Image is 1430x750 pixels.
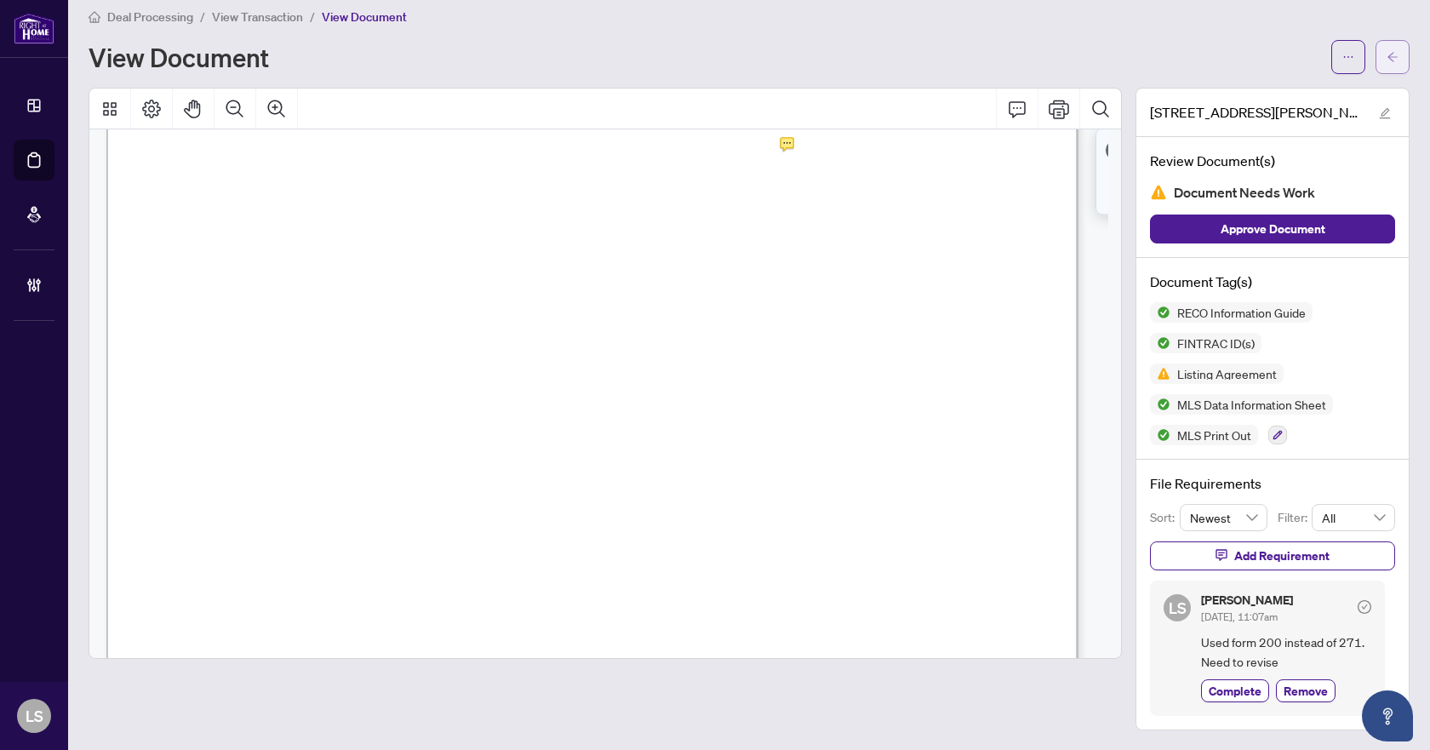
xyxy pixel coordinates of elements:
[1278,508,1312,527] p: Filter:
[1221,215,1325,243] span: Approve Document
[1379,107,1391,119] span: edit
[1201,594,1293,606] h5: [PERSON_NAME]
[1150,541,1395,570] button: Add Requirement
[1170,368,1284,380] span: Listing Agreement
[1209,682,1261,700] span: Complete
[1150,425,1170,445] img: Status Icon
[89,43,269,71] h1: View Document
[1150,215,1395,243] button: Approve Document
[1169,596,1187,620] span: LS
[1201,679,1269,702] button: Complete
[1234,542,1330,570] span: Add Requirement
[200,7,205,26] li: /
[212,9,303,25] span: View Transaction
[1201,610,1278,623] span: [DATE], 11:07am
[89,11,100,23] span: home
[1150,184,1167,201] img: Document Status
[1170,429,1258,441] span: MLS Print Out
[1284,682,1328,700] span: Remove
[1150,302,1170,323] img: Status Icon
[1170,306,1313,318] span: RECO Information Guide
[1150,364,1170,384] img: Status Icon
[1322,505,1385,530] span: All
[310,7,315,26] li: /
[322,9,407,25] span: View Document
[1150,102,1363,123] span: [STREET_ADDRESS][PERSON_NAME] Listing Paperwork.pdf
[1201,633,1371,673] span: Used form 200 instead of 271. Need to revise
[1190,505,1258,530] span: Newest
[14,13,54,44] img: logo
[1174,181,1315,204] span: Document Needs Work
[1276,679,1336,702] button: Remove
[1362,690,1413,741] button: Open asap
[1150,473,1395,494] h4: File Requirements
[1150,272,1395,292] h4: Document Tag(s)
[1170,337,1261,349] span: FINTRAC ID(s)
[1150,151,1395,171] h4: Review Document(s)
[1342,51,1354,63] span: ellipsis
[107,9,193,25] span: Deal Processing
[26,704,43,728] span: LS
[1170,398,1333,410] span: MLS Data Information Sheet
[1358,600,1371,614] span: check-circle
[1150,333,1170,353] img: Status Icon
[1150,508,1180,527] p: Sort:
[1387,51,1399,63] span: arrow-left
[1150,394,1170,415] img: Status Icon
